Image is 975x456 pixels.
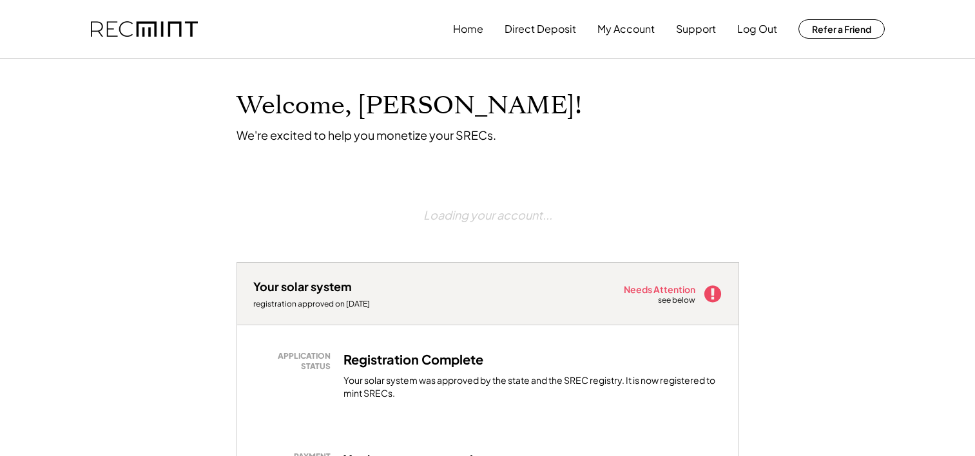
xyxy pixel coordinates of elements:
[253,279,352,294] div: Your solar system
[91,21,198,37] img: recmint-logotype%403x.png
[253,299,382,309] div: registration approved on [DATE]
[237,91,582,121] h1: Welcome, [PERSON_NAME]!
[597,16,655,42] button: My Account
[260,351,331,371] div: APPLICATION STATUS
[624,285,697,294] div: Needs Attention
[453,16,483,42] button: Home
[658,295,697,306] div: see below
[237,128,496,142] div: We're excited to help you monetize your SRECs.
[737,16,777,42] button: Log Out
[798,19,885,39] button: Refer a Friend
[343,351,483,368] h3: Registration Complete
[343,374,722,399] div: Your solar system was approved by the state and the SREC registry. It is now registered to mint S...
[505,16,576,42] button: Direct Deposit
[676,16,716,42] button: Support
[423,175,552,255] div: Loading your account...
